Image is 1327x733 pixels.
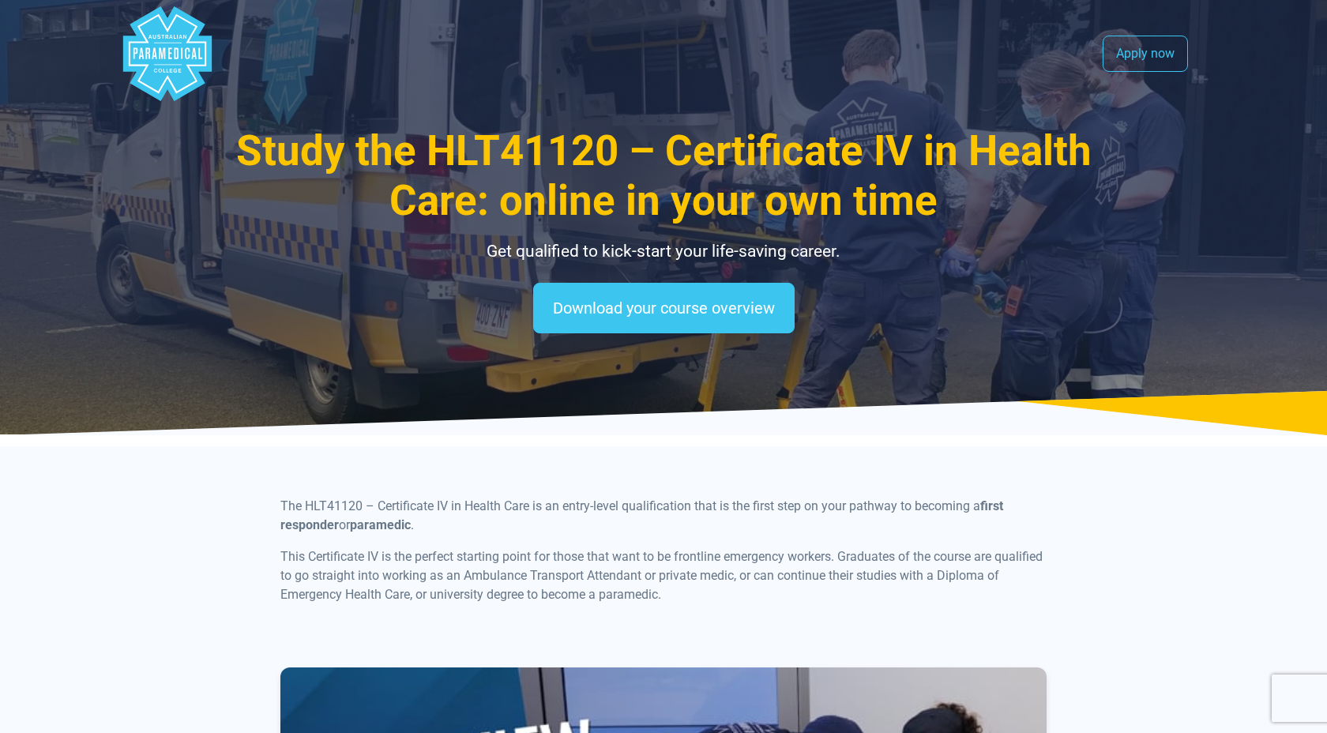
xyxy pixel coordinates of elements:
span: Get qualified to kick-start your life-saving career. [487,242,840,261]
span: . [411,517,414,532]
div: Australian Paramedical College [120,6,215,101]
a: Apply now [1103,36,1188,72]
b: paramedic [350,517,411,532]
a: Download your course overview [533,283,795,333]
span: This Certificate IV is the perfect starting point for those that want to be frontline emergency w... [280,549,1043,602]
span: or [339,517,350,532]
b: first responder [280,498,1003,532]
span: The HLT41120 – Certificate IV in Health Care is an entry-level qualification that is the first st... [280,498,980,513]
span: Study the HLT41120 – Certificate IV in Health Care: online in your own time [236,126,1092,225]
